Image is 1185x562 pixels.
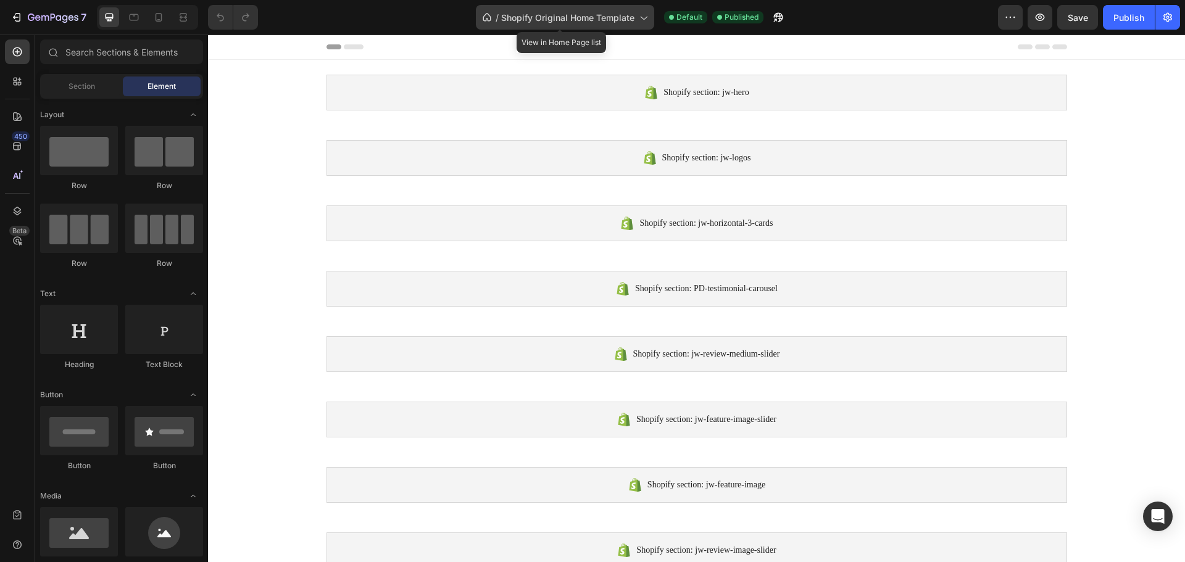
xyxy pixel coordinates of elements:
[148,81,176,92] span: Element
[81,10,86,25] p: 7
[725,12,759,23] span: Published
[5,5,92,30] button: 7
[40,490,62,502] span: Media
[501,11,634,24] span: Shopify Original Home Template
[125,359,203,370] div: Text Block
[12,131,30,141] div: 450
[676,12,702,23] span: Default
[40,288,56,299] span: Text
[455,51,541,65] span: Shopify section: jw-hero
[40,460,118,471] div: Button
[427,247,570,262] span: Shopify section: PD-testimonial-carousel
[40,180,118,191] div: Row
[183,284,203,304] span: Toggle open
[183,105,203,125] span: Toggle open
[1143,502,1173,531] div: Open Intercom Messenger
[40,389,63,400] span: Button
[40,258,118,269] div: Row
[208,5,258,30] div: Undo/Redo
[496,11,499,24] span: /
[1068,12,1088,23] span: Save
[183,385,203,405] span: Toggle open
[40,39,203,64] input: Search Sections & Elements
[69,81,95,92] span: Section
[125,460,203,471] div: Button
[431,181,565,196] span: Shopify section: jw-horizontal-3-cards
[425,312,572,327] span: Shopify section: jw-review-medium-slider
[40,109,64,120] span: Layout
[428,508,568,523] span: Shopify section: jw-review-image-slider
[40,359,118,370] div: Heading
[208,35,1185,562] iframe: Design area
[9,226,30,236] div: Beta
[439,443,557,458] span: Shopify section: jw-feature-image
[183,486,203,506] span: Toggle open
[454,116,543,131] span: Shopify section: jw-logos
[428,378,568,392] span: Shopify section: jw-feature-image-slider
[125,258,203,269] div: Row
[1113,11,1144,24] div: Publish
[125,180,203,191] div: Row
[1057,5,1098,30] button: Save
[1103,5,1155,30] button: Publish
